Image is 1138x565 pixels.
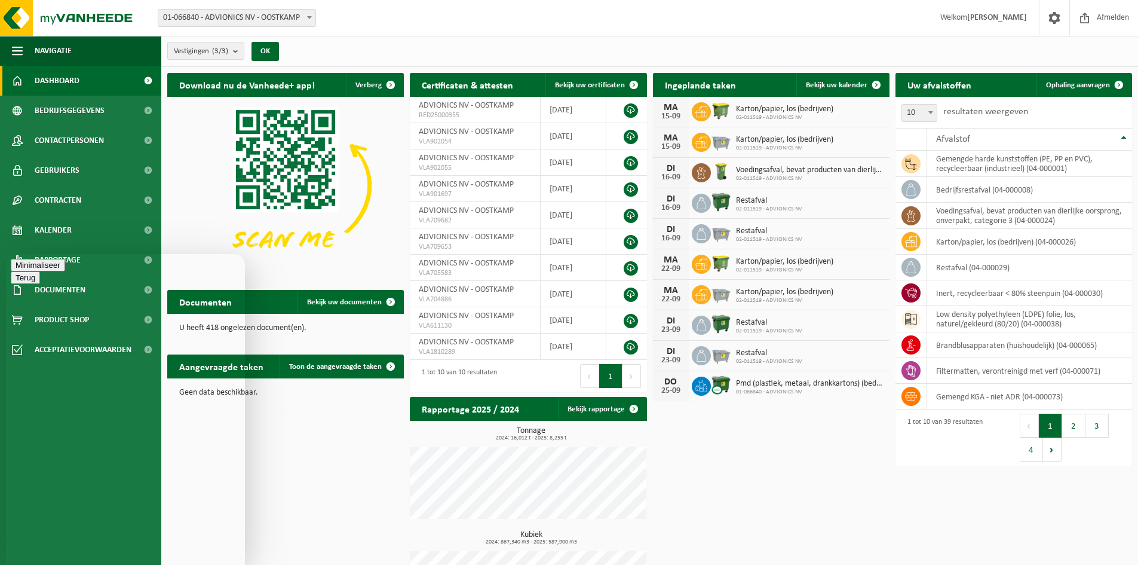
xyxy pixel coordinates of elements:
[736,227,802,236] span: Restafval
[736,206,802,213] span: 02-011519 - ADVIONICS NV
[659,387,683,395] div: 25-09
[659,234,683,243] div: 16-09
[967,13,1027,22] strong: [PERSON_NAME]
[419,311,514,320] span: ADVIONICS NV - OOSTKAMP
[711,283,731,304] img: WB-2500-GAL-GY-01
[174,42,228,60] span: Vestigingen
[659,326,683,334] div: 23-09
[659,286,683,295] div: MA
[419,180,514,189] span: ADVIONICS NV - OOSTKAMP
[419,242,531,252] span: VLA709653
[251,42,279,61] button: OK
[555,81,625,89] span: Bekijk uw certificaten
[35,66,79,96] span: Dashboard
[416,539,646,545] span: 2024: 867,340 m3 - 2025: 587,900 m3
[943,107,1028,117] label: resultaten weergeven
[659,112,683,121] div: 15-09
[927,151,1132,177] td: gemengde harde kunststoffen (PE, PP en PVC), recycleerbaar (industrieel) (04-000001)
[659,347,683,356] div: DI
[927,203,1132,229] td: voedingsafval, bevat producten van dierlijke oorsprong, onverpakt, categorie 3 (04-000024)
[416,531,646,545] h3: Kubiek
[167,73,327,96] h2: Download nu de Vanheede+ app!
[419,347,531,357] span: VLA1810289
[346,73,403,97] button: Verberg
[1062,414,1085,438] button: 2
[736,175,884,182] span: 02-011519 - ADVIONICS NV
[736,166,884,175] span: Voedingsafval, bevat producten van dierlijke oorsprong, onverpakt, categorie 3
[653,73,748,96] h2: Ingeplande taken
[659,265,683,273] div: 22-09
[307,298,382,306] span: Bekijk uw documenten
[902,105,937,121] span: 10
[541,176,606,202] td: [DATE]
[410,397,531,420] h2: Rapportage 2025 / 2024
[419,190,531,199] span: VLA901697
[659,255,683,265] div: MA
[580,364,599,388] button: Previous
[541,281,606,307] td: [DATE]
[736,297,833,304] span: 02-011519 - ADVIONICS NV
[35,36,72,66] span: Navigatie
[541,307,606,334] td: [DATE]
[711,375,731,395] img: WB-1100-CU
[659,194,683,204] div: DI
[1043,438,1062,462] button: Next
[927,177,1132,203] td: bedrijfsrestafval (04-000008)
[179,324,392,332] p: U heeft 418 ongelezen document(en).
[35,155,79,185] span: Gebruikers
[736,105,833,114] span: Karton/papier, los (bedrijven)
[659,295,683,304] div: 22-09
[711,192,731,212] img: WB-1100-HPE-GN-01
[659,143,683,151] div: 15-09
[711,131,731,151] img: WB-2500-GAL-GY-01
[927,384,1132,410] td: gemengd KGA - niet ADR (04-000073)
[659,225,683,234] div: DI
[541,123,606,149] td: [DATE]
[419,233,514,242] span: ADVIONICS NV - OOSTKAMP
[711,222,731,243] img: WB-2500-GAL-GY-01
[622,364,641,388] button: Next
[736,288,833,297] span: Karton/papier, los (bedrijven)
[355,81,382,89] span: Verberg
[1039,414,1062,438] button: 1
[796,73,888,97] a: Bekijk uw kalender
[927,332,1132,358] td: brandblusapparaten (huishoudelijk) (04-000065)
[419,295,531,304] span: VLA704886
[736,196,802,206] span: Restafval
[419,259,514,268] span: ADVIONICS NV - OOSTKAMP
[6,254,245,565] iframe: chat widget
[419,101,514,110] span: ADVIONICS NV - OOSTKAMP
[289,363,382,371] span: Toon de aangevraagde taken
[659,103,683,112] div: MA
[659,133,683,143] div: MA
[736,349,802,358] span: Restafval
[927,306,1132,332] td: low density polyethyleen (LDPE) folie, los, naturel/gekleurd (80/20) (04-000038)
[541,97,606,123] td: [DATE]
[212,47,228,55] count: (3/3)
[927,358,1132,384] td: filtermatten, verontreinigd met verf (04-000071)
[545,73,646,97] a: Bekijk uw certificaten
[280,355,403,378] a: Toon de aangevraagde taken
[419,137,531,146] span: VLA902054
[541,334,606,360] td: [DATE]
[736,318,802,328] span: Restafval
[736,135,833,145] span: Karton/papier, los (bedrijven)
[736,145,833,152] span: 02-011519 - ADVIONICS NV
[711,253,731,273] img: WB-1100-HPE-GN-50
[35,96,105,126] span: Bedrijfsgegevens
[936,135,970,144] span: Afvalstof
[901,104,937,122] span: 10
[927,229,1132,255] td: karton/papier, los (bedrijven) (04-000026)
[416,427,646,441] h3: Tonnage
[419,206,514,215] span: ADVIONICS NV - OOSTKAMP
[416,435,646,441] span: 2024: 16,012 t - 2025: 8,255 t
[806,81,867,89] span: Bekijk uw kalender
[736,267,833,274] span: 02-011519 - ADVIONICS NV
[736,236,802,243] span: 02-011519 - ADVIONICS NV
[419,268,531,278] span: VLA705583
[35,126,104,155] span: Contactpersonen
[167,42,244,60] button: Vestigingen(3/3)
[541,202,606,228] td: [DATE]
[659,173,683,182] div: 16-09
